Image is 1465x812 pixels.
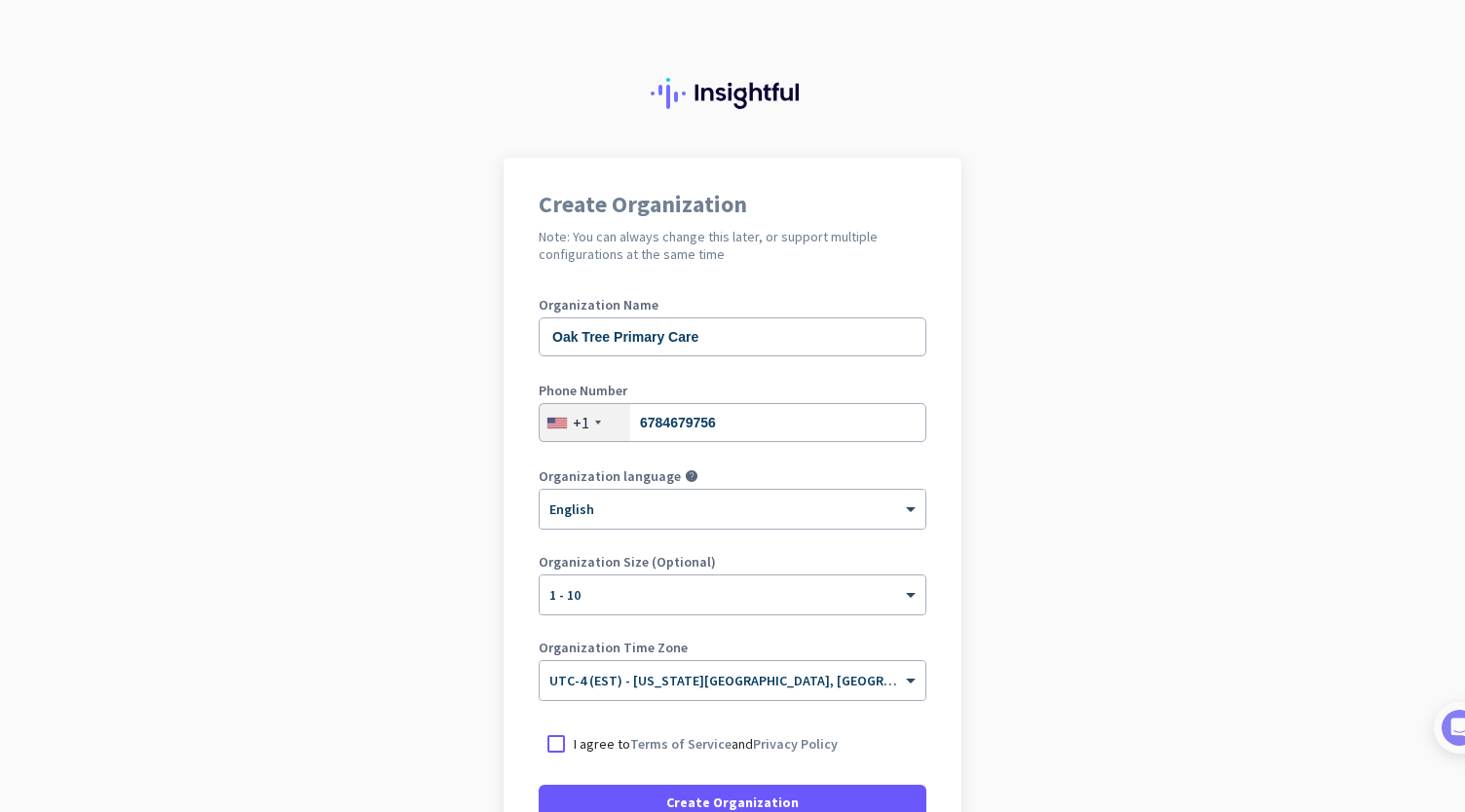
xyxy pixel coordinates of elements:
span: Create Organization [666,793,799,812]
label: Organization Name [539,298,926,312]
p: I agree to and [574,734,838,754]
i: help [685,469,698,483]
label: Organization Size (Optional) [539,555,926,569]
input: What is the name of your organization? [539,317,926,356]
h2: Note: You can always change this later, or support multiple configurations at the same time [539,228,926,263]
img: Insightful [651,78,814,109]
div: +1 [573,413,589,432]
a: Terms of Service [630,735,732,753]
h1: Create Organization [539,193,926,216]
label: Phone Number [539,384,926,397]
input: 201-555-0123 [539,403,926,442]
label: Organization Time Zone [539,641,926,654]
label: Organization language [539,469,681,483]
a: Privacy Policy [753,735,838,753]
